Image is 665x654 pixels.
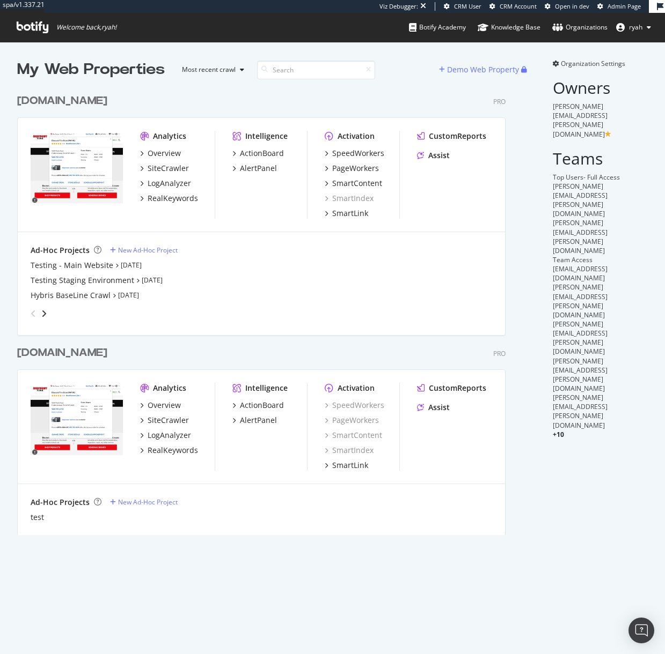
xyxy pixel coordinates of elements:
a: SiteCrawler [140,163,189,174]
a: Botify Academy [409,13,466,42]
a: [DATE] [121,261,142,270]
a: CustomReports [417,383,486,393]
a: SpeedWorkers [325,400,384,411]
span: [PERSON_NAME][EMAIL_ADDRESS][PERSON_NAME][DOMAIN_NAME] [553,393,608,429]
div: Demo Web Property [447,64,519,75]
a: LogAnalyzer [140,430,191,441]
a: AlertPanel [232,163,277,174]
a: Assist [417,150,450,161]
a: PageWorkers [325,415,379,426]
div: [DOMAIN_NAME] [17,93,107,109]
div: Pro [493,349,506,358]
a: Admin Page [597,2,641,11]
div: AlertPanel [240,415,277,426]
div: [DOMAIN_NAME] [17,345,107,361]
div: Activation [338,131,375,142]
div: SmartIndex [325,445,374,456]
div: SpeedWorkers [332,148,384,159]
span: [EMAIL_ADDRESS][DOMAIN_NAME] [553,264,608,283]
div: PageWorkers [332,163,379,174]
div: SmartLink [332,208,368,219]
div: RealKeywords [148,445,198,456]
h2: Owners [553,79,648,96]
span: CRM Account [500,2,537,10]
button: Most recent crawl [173,61,249,78]
span: [PERSON_NAME][EMAIL_ADDRESS][PERSON_NAME][DOMAIN_NAME] [553,283,608,319]
div: AlertPanel [240,163,277,174]
div: angle-left [26,305,40,322]
a: SmartContent [325,430,382,441]
div: Assist [428,402,450,413]
div: Most recent crawl [182,66,236,73]
a: RealKeywords [140,193,198,204]
a: Overview [140,148,181,159]
a: ActionBoard [232,148,284,159]
button: ryah [608,19,660,36]
div: CustomReports [429,383,486,393]
a: Open in dev [545,2,589,11]
a: SpeedWorkers [325,148,384,159]
a: PageWorkers [325,163,379,174]
a: Demo Web Property [439,65,521,74]
div: New Ad-Hoc Project [118,246,178,255]
div: Overview [148,148,181,159]
div: Knowledge Base [478,22,540,33]
a: LogAnalyzer [140,178,191,189]
div: Botify Academy [409,22,466,33]
div: SmartContent [332,178,382,189]
a: [DATE] [142,276,163,285]
a: New Ad-Hoc Project [110,497,178,507]
span: [PERSON_NAME][EMAIL_ADDRESS][PERSON_NAME][DOMAIN_NAME] [553,356,608,393]
div: Testing - Main Website [31,260,113,271]
span: [PERSON_NAME][EMAIL_ADDRESS][PERSON_NAME][DOMAIN_NAME] [553,102,608,138]
div: Intelligence [245,131,288,142]
a: SmartContent [325,178,382,189]
span: ryah [629,23,642,32]
div: angle-right [40,308,48,319]
a: [DATE] [118,291,139,300]
div: LogAnalyzer [148,430,191,441]
a: test [31,512,44,523]
span: [PERSON_NAME][EMAIL_ADDRESS][PERSON_NAME][DOMAIN_NAME] [553,218,608,255]
input: Search [257,61,375,79]
div: LogAnalyzer [148,178,191,189]
div: Analytics [153,131,186,142]
span: Open in dev [555,2,589,10]
div: Overview [148,400,181,411]
a: SmartIndex [325,193,374,204]
span: Welcome back, ryah ! [56,23,116,32]
div: SiteCrawler [148,415,189,426]
button: Demo Web Property [439,61,521,78]
a: RealKeywords [140,445,198,456]
div: Intelligence [245,383,288,393]
a: CustomReports [417,131,486,142]
a: SiteCrawler [140,415,189,426]
div: My Web Properties [17,59,165,80]
a: Organizations [552,13,608,42]
div: Ad-Hoc Projects [31,497,90,508]
span: [PERSON_NAME][EMAIL_ADDRESS][PERSON_NAME][DOMAIN_NAME] [553,182,608,218]
div: Team Access [553,255,648,264]
div: Pro [493,97,506,106]
div: SmartLink [332,460,368,471]
a: SmartLink [325,208,368,219]
a: CRM User [444,2,481,11]
div: grid [17,80,514,535]
div: Open Intercom Messenger [629,618,654,643]
a: Hybris BaseLine Crawl [31,290,111,301]
h2: Teams [553,150,648,167]
img: discounttire.com [31,131,123,205]
a: AlertPanel [232,415,277,426]
a: ActionBoard [232,400,284,411]
span: [PERSON_NAME][EMAIL_ADDRESS][PERSON_NAME][DOMAIN_NAME] [553,319,608,356]
div: CustomReports [429,131,486,142]
div: New Ad-Hoc Project [118,497,178,507]
a: Knowledge Base [478,13,540,42]
span: Admin Page [608,2,641,10]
